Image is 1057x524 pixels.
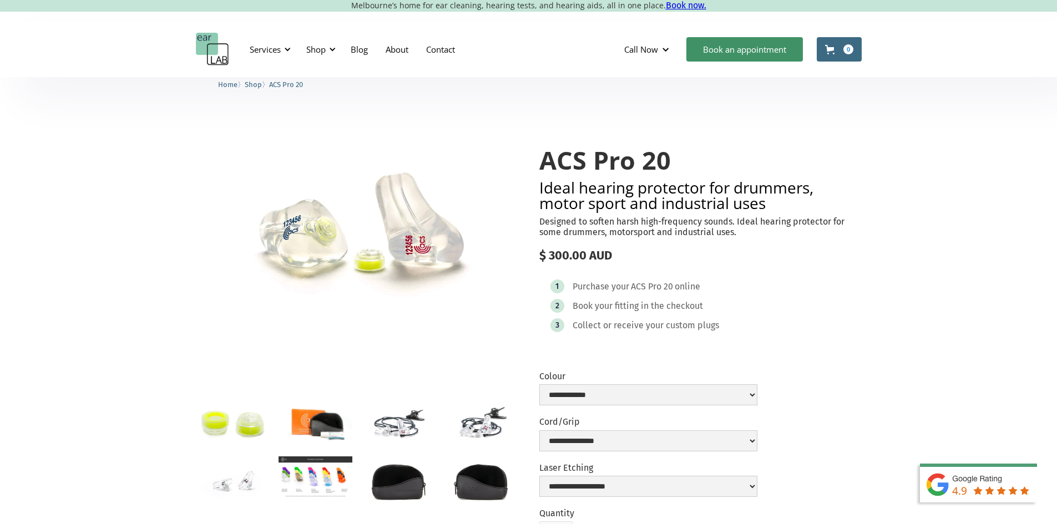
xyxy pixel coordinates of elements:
[243,33,294,66] div: Services
[377,33,417,65] a: About
[417,33,464,65] a: Contact
[196,456,270,505] a: open lightbox
[624,44,658,55] div: Call Now
[539,216,862,237] p: Designed to soften harsh high-frequency sounds. Ideal hearing protector for some drummers, motors...
[218,79,237,89] a: Home
[196,124,518,345] a: open lightbox
[218,80,237,89] span: Home
[555,302,559,310] div: 2
[279,398,352,447] a: open lightbox
[279,456,352,498] a: open lightbox
[245,79,269,90] li: 〉
[631,281,673,292] div: ACS Pro 20
[444,456,518,505] a: open lightbox
[300,33,339,66] div: Shop
[196,398,270,447] a: open lightbox
[539,508,574,518] label: Quantity
[245,80,262,89] span: Shop
[444,398,518,447] a: open lightbox
[555,282,559,291] div: 1
[218,79,245,90] li: 〉
[539,371,757,381] label: Colour
[573,301,703,312] div: Book your fitting in the checkout
[361,456,435,505] a: open lightbox
[686,37,803,62] a: Book an appointment
[196,124,518,345] img: ACS Pro 20
[817,37,862,62] a: Open cart
[245,79,262,89] a: Shop
[342,33,377,65] a: Blog
[539,416,757,427] label: Cord/Grip
[269,79,303,89] a: ACS Pro 20
[573,320,719,331] div: Collect or receive your custom plugs
[675,281,700,292] div: online
[555,321,559,329] div: 3
[539,146,862,174] h1: ACS Pro 20
[269,80,303,89] span: ACS Pro 20
[539,462,757,473] label: Laser Etching
[539,180,862,211] h2: Ideal hearing protector for drummers, motor sport and industrial uses
[573,281,629,292] div: Purchase your
[196,33,229,66] a: home
[250,44,281,55] div: Services
[539,248,862,263] div: $ 300.00 AUD
[361,398,435,447] a: open lightbox
[306,44,326,55] div: Shop
[843,44,853,54] div: 0
[615,33,681,66] div: Call Now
